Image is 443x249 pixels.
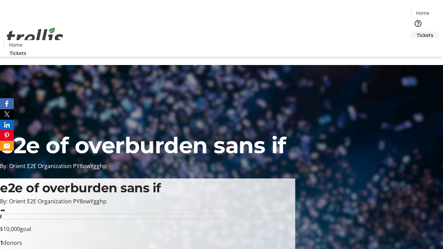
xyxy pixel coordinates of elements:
img: Orient E2E Organization PY8owYgghp's Logo [4,20,66,54]
span: Home [9,41,22,48]
a: Tickets [411,31,439,39]
span: Tickets [10,49,26,57]
button: Help [411,17,425,30]
span: Home [416,9,430,17]
a: Tickets [4,49,32,57]
a: Home [412,9,434,17]
span: Tickets [417,31,433,39]
button: Cart [411,39,425,53]
a: Home [4,41,27,48]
